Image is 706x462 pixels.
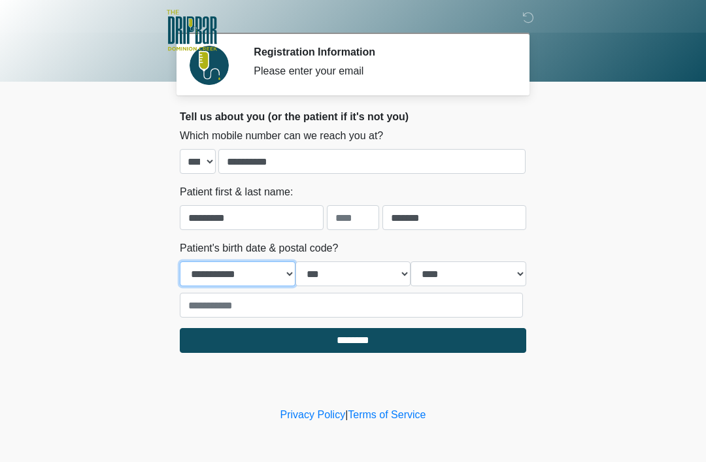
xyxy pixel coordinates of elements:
a: | [345,409,348,420]
label: Patient first & last name: [180,184,293,200]
img: The DRIPBaR - San Antonio Dominion Creek Logo [167,10,217,53]
div: Please enter your email [254,63,507,79]
label: Which mobile number can we reach you at? [180,128,383,144]
a: Privacy Policy [280,409,346,420]
h2: Tell us about you (or the patient if it's not you) [180,110,526,123]
a: Terms of Service [348,409,426,420]
img: Agent Avatar [190,46,229,85]
label: Patient's birth date & postal code? [180,240,338,256]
